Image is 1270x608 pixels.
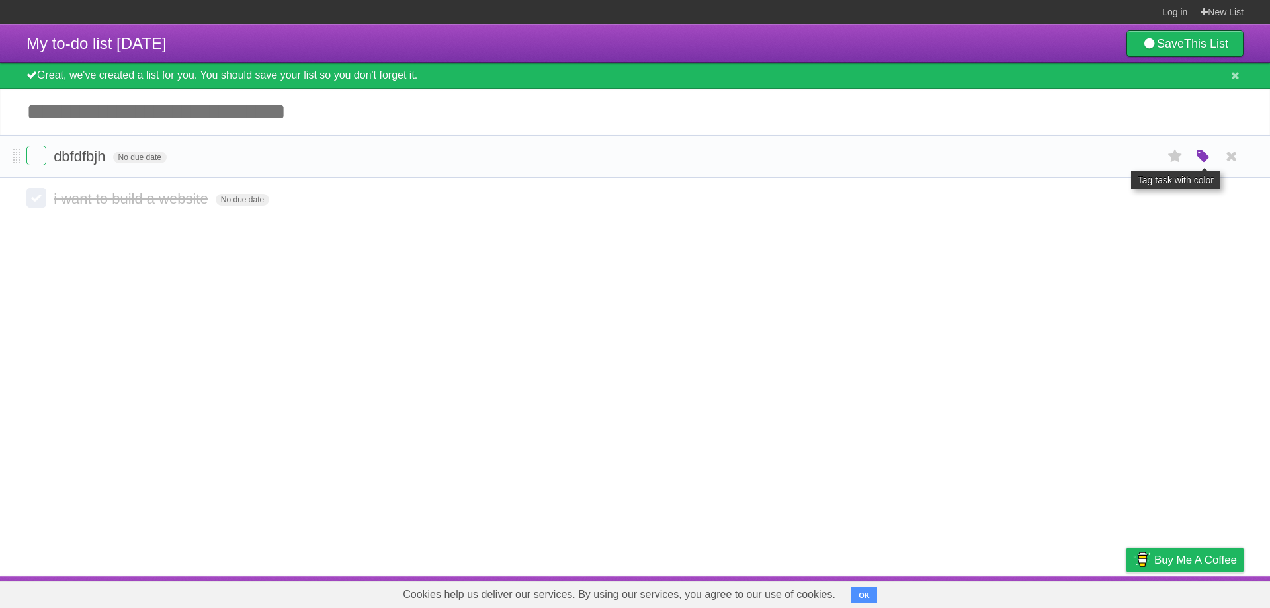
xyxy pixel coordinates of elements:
[1163,146,1188,167] label: Star task
[113,152,167,163] span: No due date
[951,580,978,605] a: About
[1126,30,1244,57] a: SaveThis List
[1154,548,1237,572] span: Buy me a coffee
[26,146,46,165] label: Done
[54,148,108,165] span: dbfdfbjh
[1133,548,1151,571] img: Buy me a coffee
[1126,548,1244,572] a: Buy me a coffee
[54,191,212,207] span: i want to build a website
[1160,580,1244,605] a: Suggest a feature
[26,188,46,208] label: Done
[1109,580,1144,605] a: Privacy
[216,194,269,206] span: No due date
[1184,37,1228,50] b: This List
[26,34,167,52] span: My to-do list [DATE]
[390,582,849,608] span: Cookies help us deliver our services. By using our services, you agree to our use of cookies.
[851,587,877,603] button: OK
[994,580,1048,605] a: Developers
[1064,580,1093,605] a: Terms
